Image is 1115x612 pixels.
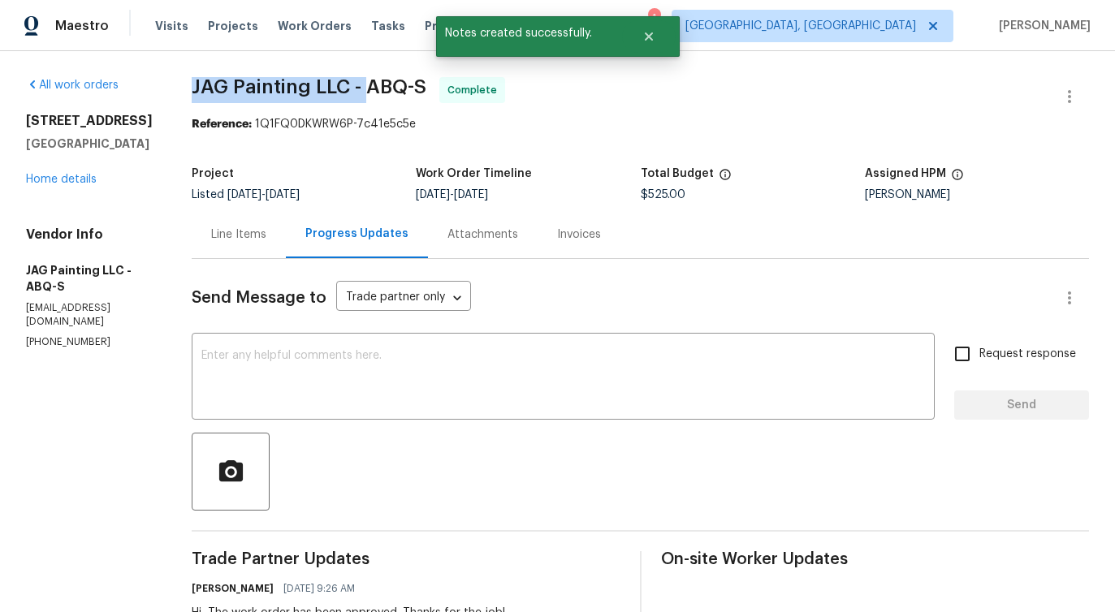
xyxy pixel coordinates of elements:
span: [DATE] [454,189,488,200]
h5: [GEOGRAPHIC_DATA] [26,136,153,152]
h6: [PERSON_NAME] [192,580,274,597]
span: Projects [208,18,258,34]
h5: Work Order Timeline [416,168,532,179]
div: Progress Updates [305,226,408,242]
h2: [STREET_ADDRESS] [26,113,153,129]
button: Close [622,20,676,53]
h5: JAG Painting LLC - ABQ-S [26,262,153,295]
span: - [416,189,488,200]
span: JAG Painting LLC - ABQ-S [192,77,426,97]
span: Notes created successfully. [436,16,622,50]
span: [DATE] 9:26 AM [283,580,355,597]
h5: Total Budget [641,168,714,179]
b: Reference: [192,119,252,130]
p: [PHONE_NUMBER] [26,335,153,349]
div: 1 [648,10,659,26]
div: Trade partner only [336,285,471,312]
span: Complete [447,82,503,98]
span: Work Orders [278,18,352,34]
h4: Vendor Info [26,226,153,243]
div: Invoices [557,226,601,243]
div: Attachments [447,226,518,243]
span: [DATE] [266,189,300,200]
span: Tasks [371,20,405,32]
span: $525.00 [641,189,685,200]
h5: Assigned HPM [865,168,946,179]
p: [EMAIL_ADDRESS][DOMAIN_NAME] [26,301,153,329]
div: 1Q1FQ0DKWRW6P-7c41e5c5e [192,116,1089,132]
span: [PERSON_NAME] [992,18,1091,34]
div: Line Items [211,226,266,243]
span: Maestro [55,18,109,34]
span: Properties [425,18,488,34]
span: The hpm assigned to this work order. [951,168,964,189]
span: - [227,189,300,200]
span: [DATE] [227,189,261,200]
span: Trade Partner Updates [192,551,620,567]
span: On-site Worker Updates [661,551,1090,567]
span: [GEOGRAPHIC_DATA], [GEOGRAPHIC_DATA] [685,18,916,34]
span: Visits [155,18,188,34]
a: Home details [26,174,97,185]
span: Send Message to [192,290,326,306]
span: [DATE] [416,189,450,200]
h5: Project [192,168,234,179]
div: [PERSON_NAME] [865,189,1089,200]
span: The total cost of line items that have been proposed by Opendoor. This sum includes line items th... [719,168,732,189]
a: All work orders [26,80,119,91]
span: Request response [979,346,1076,363]
span: Listed [192,189,300,200]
